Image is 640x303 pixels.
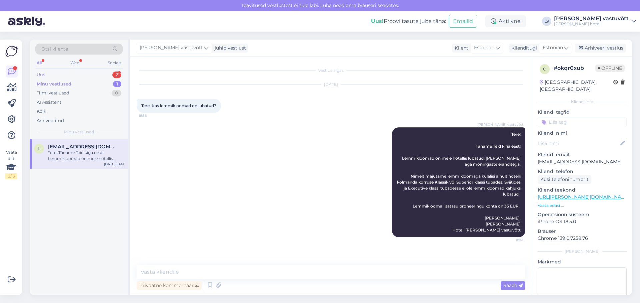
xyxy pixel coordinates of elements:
p: Kliendi telefon [538,168,627,175]
a: [URL][PERSON_NAME][DOMAIN_NAME] [538,194,630,200]
p: iPhone OS 18.5.0 [538,218,627,225]
button: Emailid [449,15,477,28]
p: Kliendi email [538,151,627,158]
div: AI Assistent [37,99,61,106]
p: Chrome 139.0.7258.76 [538,235,627,242]
div: [PERSON_NAME] hotell [554,21,629,27]
p: Märkmed [538,258,627,265]
p: Klienditeekond [538,187,627,194]
div: 0 [112,90,121,96]
div: Web [69,59,81,67]
div: Küsi telefoninumbrit [538,175,591,184]
div: 1 [113,81,121,87]
div: Uus [37,72,45,78]
div: [GEOGRAPHIC_DATA], [GEOGRAPHIC_DATA] [540,79,613,93]
div: Arhiveeri vestlus [575,44,626,53]
span: 18:41 [498,237,523,242]
div: [PERSON_NAME] vastuvõtt [554,16,629,21]
span: Minu vestlused [64,129,94,135]
b: Uus! [371,18,384,24]
span: Saada [503,282,523,288]
span: [PERSON_NAME] vastuvõtt [140,44,203,52]
p: Operatsioonisüsteem [538,211,627,218]
div: Arhiveeritud [37,117,64,124]
img: Askly Logo [5,45,18,58]
div: Minu vestlused [37,81,71,87]
div: 2 / 3 [5,173,17,179]
p: Kliendi nimi [538,130,627,137]
div: Kliendi info [538,99,627,105]
div: Klient [452,45,468,52]
div: [DATE] [137,81,525,87]
div: [PERSON_NAME] [538,248,627,254]
div: Aktiivne [485,15,526,27]
span: o [543,67,546,72]
p: Brauser [538,228,627,235]
span: 18:38 [139,113,164,118]
span: [PERSON_NAME] vastuvõtt [478,122,523,127]
span: Estonian [474,44,494,52]
div: Tiimi vestlused [37,90,69,96]
div: # okqr0xub [554,64,595,72]
p: Kliendi tag'id [538,109,627,116]
div: Tere! Täname Teid kirja eest! Lemmikloomad on meie hotellis lubatud, [PERSON_NAME] aga mõningaste... [48,150,124,162]
span: karenkonks@gmail.com [48,144,117,150]
span: k [38,146,41,151]
div: 2 [112,72,121,78]
div: Privaatne kommentaar [137,281,202,290]
div: [DATE] 18:41 [104,162,124,167]
span: Otsi kliente [41,46,68,53]
p: [EMAIL_ADDRESS][DOMAIN_NAME] [538,158,627,165]
div: All [35,59,43,67]
div: Vestlus algas [137,68,525,74]
div: LV [542,17,551,26]
span: Tere. Kas lemmikloomad on lubatud? [141,103,216,108]
a: [PERSON_NAME] vastuvõtt[PERSON_NAME] hotell [554,16,636,27]
span: Estonian [543,44,563,52]
div: Kõik [37,108,46,115]
span: Offline [595,65,625,72]
div: juhib vestlust [212,45,246,52]
span: Tere! Täname Teid kirja eest! Lemmikloomad on meie hotellis lubatud, [PERSON_NAME] aga mõningaste... [397,132,522,232]
div: Proovi tasuta juba täna: [371,17,446,25]
div: Klienditugi [509,45,537,52]
div: Vaata siia [5,149,17,179]
div: Socials [106,59,123,67]
input: Lisa tag [538,117,627,127]
p: Vaata edasi ... [538,203,627,209]
input: Lisa nimi [538,140,619,147]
